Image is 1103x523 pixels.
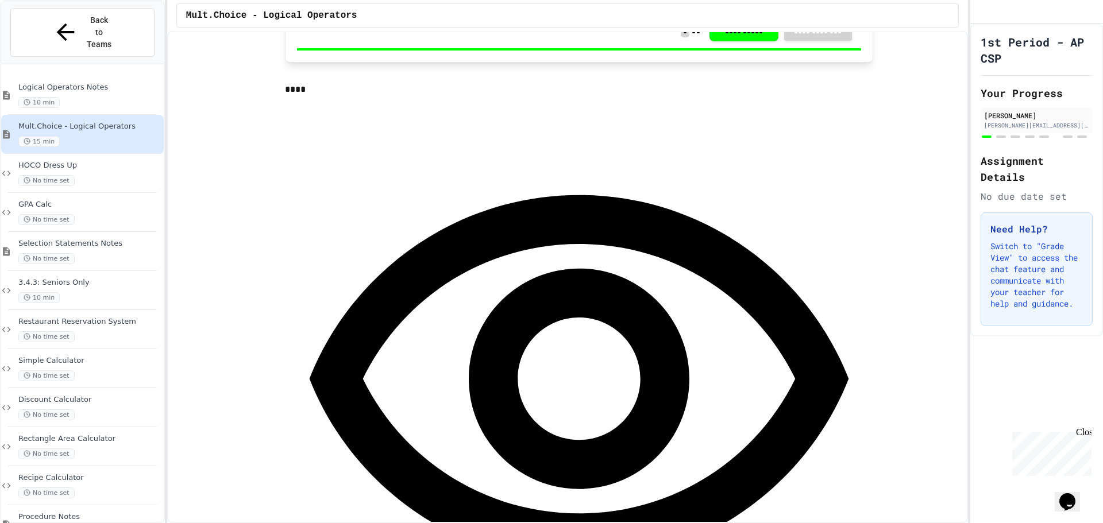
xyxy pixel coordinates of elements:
[18,370,75,381] span: No time set
[18,292,60,303] span: 10 min
[86,14,113,51] span: Back to Teams
[18,356,161,366] span: Simple Calculator
[18,161,161,171] span: HOCO Dress Up
[18,122,161,131] span: Mult.Choice - Logical Operators
[18,97,60,108] span: 10 min
[18,278,161,288] span: 3.4.3: Seniors Only
[984,110,1089,121] div: [PERSON_NAME]
[990,241,1083,309] p: Switch to "Grade View" to access the chat feature and communicate with your teacher for help and ...
[984,121,1089,130] div: [PERSON_NAME][EMAIL_ADDRESS][PERSON_NAME][DOMAIN_NAME]
[18,448,75,459] span: No time set
[1055,477,1092,512] iframe: chat widget
[1008,427,1092,476] iframe: chat widget
[18,487,75,498] span: No time set
[18,512,161,522] span: Procedure Notes
[18,473,161,483] span: Recipe Calculator
[18,409,75,420] span: No time set
[5,5,79,73] div: Chat with us now!Close
[18,434,161,444] span: Rectangle Area Calculator
[10,8,155,57] button: Back to Teams
[18,136,60,147] span: 15 min
[18,214,75,225] span: No time set
[18,317,161,327] span: Restaurant Reservation System
[981,189,1093,203] div: No due date set
[186,9,357,22] span: Mult.Choice - Logical Operators
[18,175,75,186] span: No time set
[990,222,1083,236] h3: Need Help?
[18,200,161,210] span: GPA Calc
[18,253,75,264] span: No time set
[18,83,161,92] span: Logical Operators Notes
[981,153,1093,185] h2: Assignment Details
[18,331,75,342] span: No time set
[981,85,1093,101] h2: Your Progress
[18,395,161,405] span: Discount Calculator
[981,34,1093,66] h1: 1st Period - AP CSP
[18,239,161,249] span: Selection Statements Notes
